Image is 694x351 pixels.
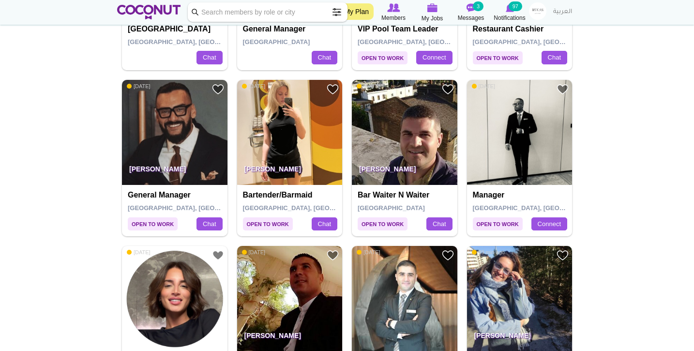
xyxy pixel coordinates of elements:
span: [GEOGRAPHIC_DATA], [GEOGRAPHIC_DATA] [128,204,266,212]
img: Messages [466,3,476,12]
p: [PERSON_NAME] [352,158,457,185]
h4: Bar waiter n waiter [358,191,454,199]
a: Add to Favourites [442,249,454,261]
small: 97 [509,1,522,11]
a: Messages Messages 3 [452,2,490,23]
span: Open to Work [358,51,407,64]
img: Notifications [506,3,514,12]
span: Open to Work [128,217,178,230]
span: Members [381,13,406,23]
a: Add to Favourites [442,83,454,95]
a: Connect [531,217,567,231]
a: Chat [196,217,222,231]
h4: General Manager [128,191,224,199]
a: Add to Favourites [212,249,224,261]
span: [GEOGRAPHIC_DATA], [GEOGRAPHIC_DATA] [473,204,611,212]
span: [DATE] [127,249,151,256]
a: My Jobs My Jobs [413,2,452,23]
span: Open to Work [473,217,523,230]
a: Browse Members Members [374,2,413,23]
a: My Plan [339,3,374,20]
a: Chat [426,217,452,231]
span: [GEOGRAPHIC_DATA], [GEOGRAPHIC_DATA] [243,204,381,212]
img: Browse Members [387,3,400,12]
span: Open to Work [358,217,407,230]
a: Chat [312,51,337,64]
h4: manager [473,191,569,199]
span: [DATE] [357,83,380,90]
span: [GEOGRAPHIC_DATA] [358,204,425,212]
span: Open to Work [243,217,293,230]
a: Add to Favourites [557,249,569,261]
span: My Jobs [422,14,443,23]
a: Chat [196,51,222,64]
span: [DATE] [357,249,380,256]
small: 3 [473,1,483,11]
span: [DATE] [242,249,266,256]
img: Home [117,5,181,19]
h4: Bartender/Barmaid [243,191,339,199]
h4: [GEOGRAPHIC_DATA] [128,25,224,33]
a: Notifications Notifications 97 [490,2,529,23]
span: 49 min ago [472,249,505,256]
span: Open to Work [473,51,523,64]
h4: VIP Pool Team Leader [358,25,454,33]
a: Connect [416,51,452,64]
h4: Restaurant cashier [473,25,569,33]
h4: General Manager [243,25,339,33]
span: [GEOGRAPHIC_DATA], [GEOGRAPHIC_DATA] [358,38,496,46]
a: العربية [548,2,577,22]
span: [GEOGRAPHIC_DATA], [GEOGRAPHIC_DATA] [128,38,266,46]
p: [PERSON_NAME] [237,158,343,185]
a: Add to Favourites [327,249,339,261]
span: [GEOGRAPHIC_DATA], [GEOGRAPHIC_DATA] [473,38,611,46]
a: Add to Favourites [557,83,569,95]
span: [DATE] [242,83,266,90]
a: Chat [542,51,567,64]
a: Chat [312,217,337,231]
span: [DATE] [472,83,496,90]
p: [PERSON_NAME] [122,158,227,185]
span: [DATE] [127,83,151,90]
span: [GEOGRAPHIC_DATA] [243,38,310,46]
img: My Jobs [427,3,438,12]
span: Messages [458,13,484,23]
a: Add to Favourites [212,83,224,95]
input: Search members by role or city [188,2,347,22]
span: Notifications [494,13,525,23]
a: Add to Favourites [327,83,339,95]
